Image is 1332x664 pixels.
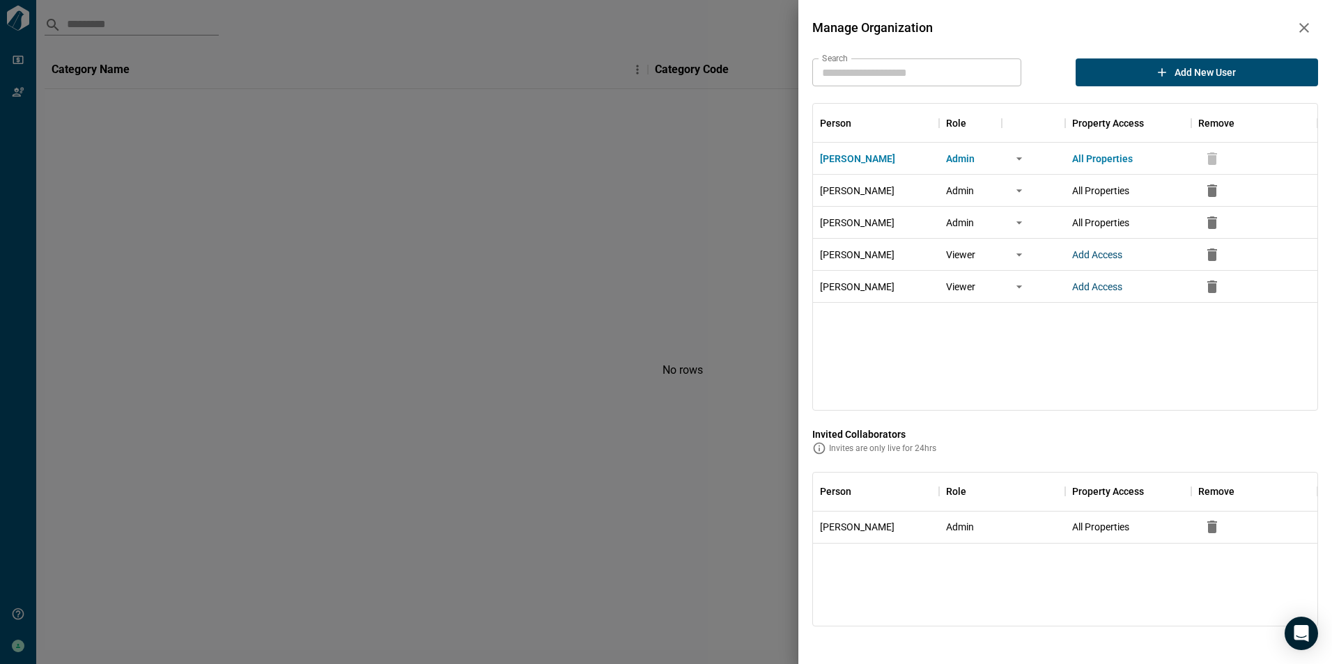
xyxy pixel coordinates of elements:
button: Sort [1234,113,1254,133]
div: Remove [1198,472,1234,511]
span: [PERSON_NAME] [820,520,895,534]
div: Open Intercom Messenger [1285,617,1318,650]
span: Admin [946,520,974,534]
span: [PERSON_NAME] [820,184,895,198]
span: Admin [946,152,975,166]
button: Sort [1144,482,1163,501]
button: more [1009,180,1030,201]
div: Role [946,472,966,511]
span: Viewer [946,248,975,262]
div: Property Access [1072,104,1144,143]
span: All Properties [1072,152,1133,166]
div: Person [813,104,939,143]
button: Add Access [1072,280,1122,294]
span: Add Access [1072,249,1122,260]
button: Sort [851,482,871,501]
div: Role [939,104,1002,143]
label: Search [822,52,848,64]
button: more [1009,148,1030,169]
div: Property Access [1065,472,1191,511]
button: Sort [966,113,986,133]
div: Person [820,472,851,511]
div: Person [820,104,851,143]
div: Property Access [1072,472,1144,511]
span: [PERSON_NAME] [820,280,895,294]
span: Invited Collaborators [812,427,1318,441]
button: Sort [1234,482,1254,501]
div: Role [939,472,1065,511]
span: Admin [946,184,974,198]
span: All Properties [1072,520,1129,534]
span: Manage Organization [812,21,1290,35]
div: Remove [1191,472,1317,511]
div: Role [946,104,966,143]
span: Viewer [946,280,975,294]
div: Remove [1198,104,1234,143]
button: Add new user [1076,58,1318,86]
span: Add Access [1072,281,1122,292]
span: All Properties [1072,184,1129,198]
button: Add Access [1072,248,1122,262]
div: Person [813,472,939,511]
span: [PERSON_NAME] [820,248,895,262]
div: Property Access [1065,104,1191,143]
span: [PERSON_NAME] [820,152,895,166]
button: more [1009,244,1030,265]
button: Sort [851,113,871,133]
button: Sort [1144,113,1163,133]
button: Sort [966,482,986,501]
div: Remove [1191,104,1317,143]
span: All Properties [1072,216,1129,230]
button: more [1009,212,1030,233]
span: [PERSON_NAME] [820,216,895,230]
span: Add new user [1175,65,1236,79]
span: Admin [946,216,974,230]
span: Invites are only live for 24hrs [829,443,936,454]
button: more [1009,276,1030,297]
